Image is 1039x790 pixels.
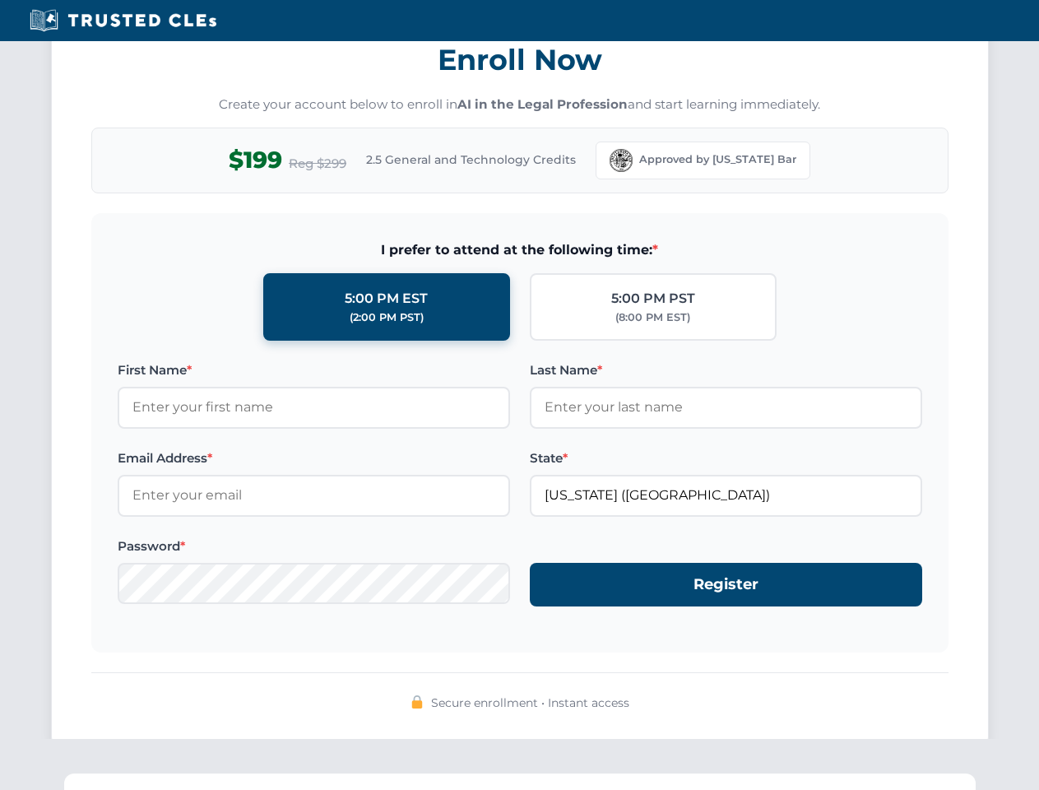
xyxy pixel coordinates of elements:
[530,387,922,428] input: Enter your last name
[530,360,922,380] label: Last Name
[611,288,695,309] div: 5:00 PM PST
[118,475,510,516] input: Enter your email
[118,360,510,380] label: First Name
[118,448,510,468] label: Email Address
[289,154,346,174] span: Reg $299
[431,694,629,712] span: Secure enrollment • Instant access
[118,387,510,428] input: Enter your first name
[530,475,922,516] input: Florida (FL)
[118,537,510,556] label: Password
[530,448,922,468] label: State
[229,142,282,179] span: $199
[615,309,690,326] div: (8:00 PM EST)
[410,695,424,709] img: 🔒
[610,149,633,172] img: Florida Bar
[345,288,428,309] div: 5:00 PM EST
[91,34,949,86] h3: Enroll Now
[457,96,628,112] strong: AI in the Legal Profession
[366,151,576,169] span: 2.5 General and Technology Credits
[25,8,221,33] img: Trusted CLEs
[530,563,922,606] button: Register
[350,309,424,326] div: (2:00 PM PST)
[91,95,949,114] p: Create your account below to enroll in and start learning immediately.
[639,151,796,168] span: Approved by [US_STATE] Bar
[118,239,922,261] span: I prefer to attend at the following time:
